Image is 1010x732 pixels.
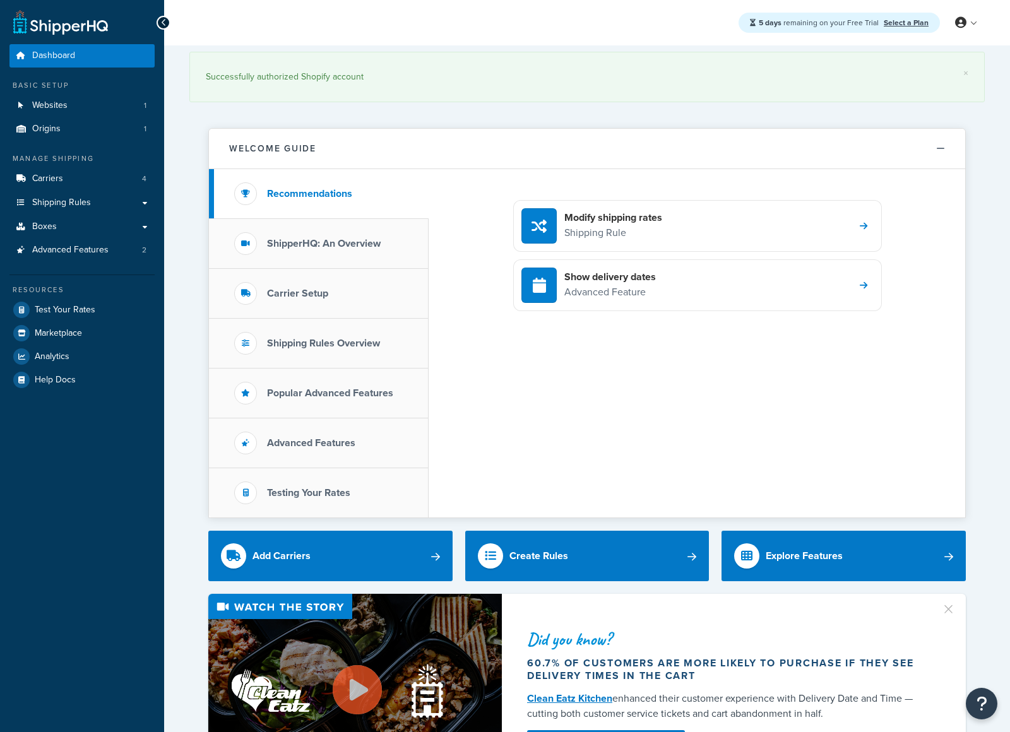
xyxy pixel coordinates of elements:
[9,298,155,321] a: Test Your Rates
[267,288,328,299] h3: Carrier Setup
[208,531,453,581] a: Add Carriers
[9,215,155,239] a: Boxes
[9,94,155,117] li: Websites
[527,691,926,721] div: enhanced their customer experience with Delivery Date and Time — cutting both customer service ti...
[9,80,155,91] div: Basic Setup
[9,94,155,117] a: Websites1
[142,174,146,184] span: 4
[206,68,968,86] div: Successfully authorized Shopify account
[564,211,662,225] h4: Modify shipping rates
[9,345,155,368] a: Analytics
[32,124,61,134] span: Origins
[32,174,63,184] span: Carriers
[564,225,662,241] p: Shipping Rule
[9,369,155,391] a: Help Docs
[267,387,393,399] h3: Popular Advanced Features
[564,284,656,300] p: Advanced Feature
[35,305,95,316] span: Test Your Rates
[966,688,997,719] button: Open Resource Center
[759,17,881,28] span: remaining on your Free Trial
[35,328,82,339] span: Marketplace
[884,17,929,28] a: Select a Plan
[759,17,781,28] strong: 5 days
[9,153,155,164] div: Manage Shipping
[209,129,965,169] button: Welcome Guide
[9,239,155,262] li: Advanced Features
[267,487,350,499] h3: Testing Your Rates
[9,191,155,215] a: Shipping Rules
[35,351,69,362] span: Analytics
[465,531,710,581] a: Create Rules
[722,531,966,581] a: Explore Features
[35,375,76,386] span: Help Docs
[229,144,316,153] h2: Welcome Guide
[9,285,155,295] div: Resources
[142,245,146,256] span: 2
[32,50,75,61] span: Dashboard
[527,630,926,648] div: Did you know?
[963,68,968,78] a: ×
[32,245,109,256] span: Advanced Features
[32,100,68,111] span: Websites
[766,547,843,565] div: Explore Features
[32,198,91,208] span: Shipping Rules
[509,547,568,565] div: Create Rules
[9,322,155,345] a: Marketplace
[9,117,155,141] a: Origins1
[267,238,381,249] h3: ShipperHQ: An Overview
[9,239,155,262] a: Advanced Features2
[9,167,155,191] li: Carriers
[144,124,146,134] span: 1
[267,338,380,349] h3: Shipping Rules Overview
[32,221,57,232] span: Boxes
[9,44,155,68] a: Dashboard
[527,657,926,682] div: 60.7% of customers are more likely to purchase if they see delivery times in the cart
[252,547,311,565] div: Add Carriers
[267,188,352,199] h3: Recommendations
[267,437,355,449] h3: Advanced Features
[564,270,656,284] h4: Show delivery dates
[9,167,155,191] a: Carriers4
[527,691,612,705] a: Clean Eatz Kitchen
[9,117,155,141] li: Origins
[144,100,146,111] span: 1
